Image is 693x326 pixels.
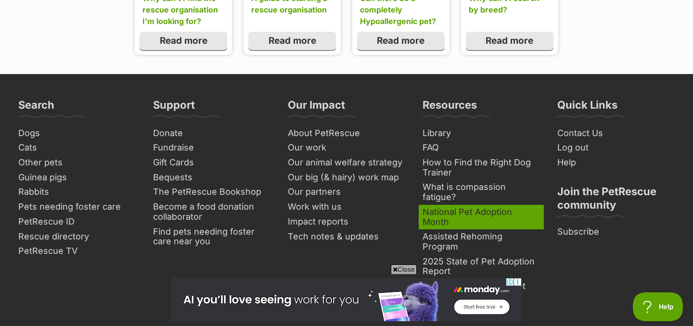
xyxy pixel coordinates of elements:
[14,185,140,200] a: Rabbits
[14,126,140,141] a: Dogs
[284,126,409,141] a: About PetRescue
[284,229,409,244] a: Tech notes & updates
[149,185,274,200] a: The PetRescue Bookshop
[248,32,336,50] a: Read more
[423,98,477,117] h3: Resources
[553,225,679,239] a: Subscribe
[149,225,274,249] a: Find pets needing foster care near you
[149,140,274,155] a: Fundraise
[553,126,679,141] a: Contact Us
[284,185,409,200] a: Our partners
[14,155,140,170] a: Other pets
[149,126,274,141] a: Donate
[553,155,679,170] a: Help
[419,180,544,204] a: What is compassion fatigue?
[419,229,544,254] a: Assisted Rehoming Program
[18,98,54,117] h3: Search
[14,214,140,229] a: PetRescue ID
[466,32,553,50] a: Read more
[14,140,140,155] a: Cats
[284,214,409,229] a: Impact reports
[391,264,417,274] span: Close
[14,229,140,244] a: Rescue directory
[140,32,227,50] a: Read more
[14,244,140,259] a: PetRescue TV
[419,155,544,180] a: How to Find the Right Dog Trainer
[153,98,195,117] h3: Support
[288,98,345,117] h3: Our Impact
[419,126,544,141] a: Library
[557,98,617,117] h3: Quick Links
[419,254,544,279] a: 2025 State of Pet Adoption Report
[149,170,274,185] a: Bequests
[633,292,683,321] iframe: Help Scout Beacon - Open
[149,155,274,170] a: Gift Cards
[284,140,409,155] a: Our work
[284,155,409,170] a: Our animal welfare strategy
[419,205,544,229] a: National Pet Adoption Month
[14,200,140,214] a: Pets needing foster care
[419,140,544,155] a: FAQ
[284,170,409,185] a: Our big (& hairy) work map
[149,200,274,224] a: Become a food donation collaborator
[357,32,445,50] a: Read more
[171,278,522,321] iframe: Advertisement
[284,200,409,214] a: Work with us
[14,170,140,185] a: Guinea pigs
[557,185,675,217] h3: Join the PetRescue community
[553,140,679,155] a: Log out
